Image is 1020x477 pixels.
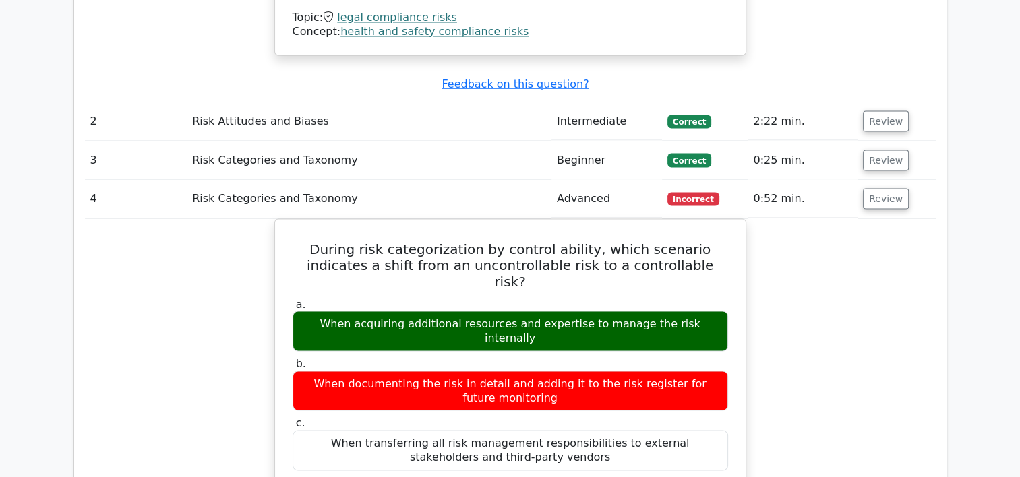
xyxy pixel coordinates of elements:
[748,179,858,218] td: 0:52 min.
[187,141,551,179] td: Risk Categories and Taxonomy
[667,192,719,205] span: Incorrect
[293,311,728,351] div: When acquiring additional resources and expertise to manage the risk internally
[293,371,728,411] div: When documenting the risk in detail and adding it to the risk register for future monitoring
[863,150,909,170] button: Review
[293,11,728,25] div: Topic:
[667,115,711,128] span: Correct
[291,241,729,289] h5: During risk categorization by control ability, which scenario indicates a shift from an uncontrol...
[187,179,551,218] td: Risk Categories and Taxonomy
[863,110,909,131] button: Review
[85,179,187,218] td: 4
[293,430,728,470] div: When transferring all risk management responsibilities to external stakeholders and third-party v...
[296,297,306,310] span: a.
[748,102,858,140] td: 2:22 min.
[293,25,728,39] div: Concept:
[551,179,662,218] td: Advanced
[748,141,858,179] td: 0:25 min.
[551,102,662,140] td: Intermediate
[85,141,187,179] td: 3
[340,25,529,38] a: health and safety compliance risks
[187,102,551,140] td: Risk Attitudes and Biases
[296,356,306,369] span: b.
[667,153,711,166] span: Correct
[551,141,662,179] td: Beginner
[85,102,187,140] td: 2
[442,77,589,90] a: Feedback on this question?
[863,188,909,209] button: Review
[296,416,305,428] span: c.
[337,11,457,24] a: legal compliance risks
